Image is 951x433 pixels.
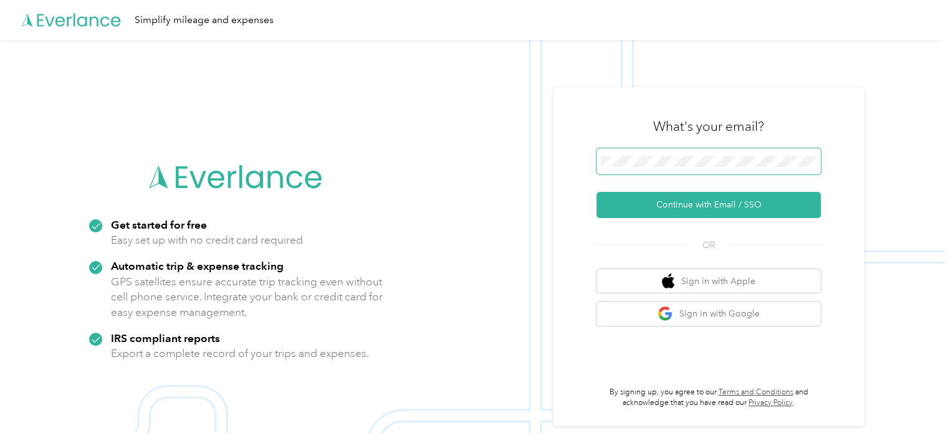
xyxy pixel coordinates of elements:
[111,274,383,320] p: GPS satellites ensure accurate trip tracking even without cell phone service. Integrate your bank...
[111,218,207,231] strong: Get started for free
[653,118,764,135] h3: What's your email?
[657,306,673,321] img: google logo
[687,239,730,252] span: OR
[111,346,369,361] p: Export a complete record of your trips and expenses.
[111,259,284,272] strong: Automatic trip & expense tracking
[596,192,821,218] button: Continue with Email / SSO
[111,232,303,248] p: Easy set up with no credit card required
[662,274,674,289] img: apple logo
[596,302,821,326] button: google logoSign in with Google
[111,331,220,345] strong: IRS compliant reports
[135,12,274,28] div: Simplify mileage and expenses
[596,269,821,293] button: apple logoSign in with Apple
[719,388,793,397] a: Terms and Conditions
[748,398,793,407] a: Privacy Policy
[596,387,821,409] p: By signing up, you agree to our and acknowledge that you have read our .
